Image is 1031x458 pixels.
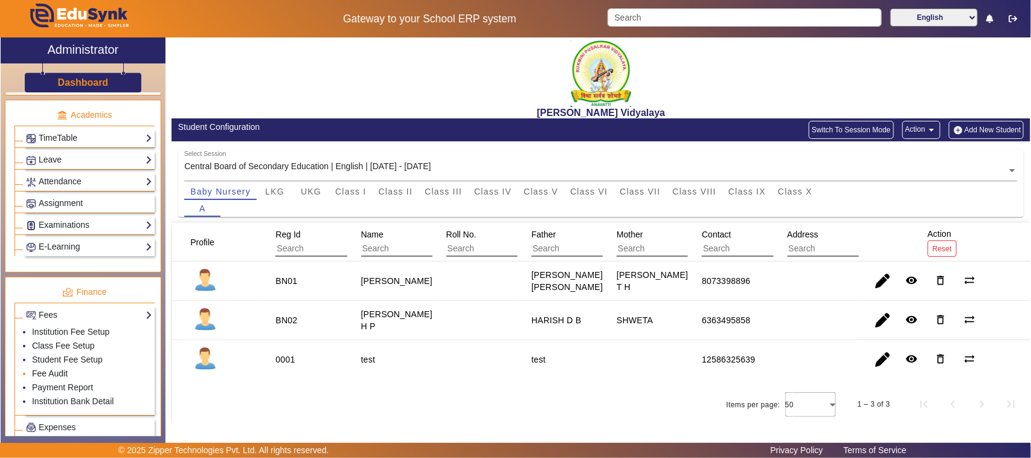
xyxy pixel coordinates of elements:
div: 8073398896 [702,275,750,287]
span: Class II [379,187,413,196]
a: Class Fee Setup [32,341,95,350]
span: Class IV [474,187,512,196]
div: Father [527,224,655,261]
input: Search [275,241,384,257]
button: Next page [968,390,997,419]
a: Payment Report [32,382,93,392]
img: Payroll.png [27,423,36,432]
span: Father [532,230,556,239]
button: Last page [997,390,1026,419]
p: Academics [14,109,155,121]
staff-with-status: test [361,355,376,364]
span: Class V [524,187,558,196]
a: Fee Audit [32,369,68,378]
span: Name [361,230,384,239]
img: Assignments.png [27,199,36,208]
mat-icon: delete_outline [935,353,947,365]
input: Search [617,241,725,257]
div: HARISH D B [532,314,582,326]
div: 6363495858 [702,314,750,326]
input: Search [532,241,640,257]
div: Reg Id [271,224,399,261]
div: SHWETA [617,314,653,326]
div: Contact [698,224,825,261]
img: finance.png [62,287,73,298]
div: Address [783,224,911,261]
span: Expenses [39,422,75,432]
img: add-new-student.png [952,125,965,135]
mat-icon: arrow_drop_down [925,124,937,136]
p: © 2025 Zipper Technologies Pvt. Ltd. All rights reserved. [118,444,329,457]
span: Class IX [728,187,766,196]
mat-icon: delete_outline [935,314,947,326]
div: Action [923,223,961,261]
div: Name [357,224,484,261]
a: Privacy Policy [765,442,829,458]
div: [PERSON_NAME] T H [617,269,688,293]
span: Class I [335,187,367,196]
div: test [532,353,546,366]
div: Profile [186,231,230,253]
img: academic.png [57,110,68,121]
div: 0001 [275,353,295,366]
a: Administrator [1,37,165,63]
button: Reset [928,240,957,257]
div: 12586325639 [702,353,755,366]
span: Assignment [39,198,83,208]
span: Class VI [570,187,608,196]
span: Class VII [620,187,660,196]
staff-with-status: [PERSON_NAME] H P [361,309,432,331]
div: Select Session [184,149,226,159]
a: Institution Fee Setup [32,327,109,337]
span: LKG [265,187,284,196]
input: Search [361,241,469,257]
span: Class X [778,187,812,196]
h3: Dashboard [58,77,109,88]
a: Dashboard [57,76,109,89]
div: BN01 [275,275,297,287]
h5: Gateway to your School ERP system [265,13,595,25]
span: Class VIII [673,187,716,196]
a: Terms of Service [838,442,913,458]
button: First page [910,390,939,419]
div: Roll No. [442,224,570,261]
div: [PERSON_NAME] [PERSON_NAME] [532,269,603,293]
mat-icon: remove_red_eye [906,274,918,286]
div: Mother [612,224,740,261]
span: A [199,204,206,213]
input: Search [788,241,896,257]
input: Search [702,241,810,257]
a: Student Fee Setup [32,355,103,364]
span: Roll No. [446,230,477,239]
span: Mother [617,230,643,239]
p: Finance [14,286,155,298]
span: Contact [702,230,731,239]
h2: [PERSON_NAME] Vidyalaya [172,107,1030,118]
img: profile.png [190,344,220,375]
input: Search [608,8,881,27]
mat-icon: remove_red_eye [906,353,918,365]
button: Action [902,121,940,139]
mat-icon: sync_alt [964,274,976,286]
div: Student Configuration [178,121,595,134]
h2: Administrator [47,42,118,57]
span: Address [788,230,818,239]
span: Baby Nursery [190,187,251,196]
div: 1 – 3 of 3 [858,398,890,410]
a: Expenses [26,421,152,434]
img: profile.png [190,266,220,296]
staff-with-status: [PERSON_NAME] [361,276,432,286]
div: BN02 [275,314,297,326]
button: Switch To Session Mode [809,121,894,139]
button: Add New Student [949,121,1024,139]
img: profile.png [190,305,220,335]
a: Institution Bank Detail [32,396,114,406]
mat-icon: sync_alt [964,314,976,326]
img: 1f9ccde3-ca7c-4581-b515-4fcda2067381 [571,40,631,107]
div: Items per page: [727,399,780,411]
span: Profile [190,237,214,247]
div: Central Board of Secondary Education | English | [DATE] - [DATE] [184,160,431,173]
mat-icon: sync_alt [964,353,976,365]
button: Previous page [939,390,968,419]
a: Assignment [26,196,152,210]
